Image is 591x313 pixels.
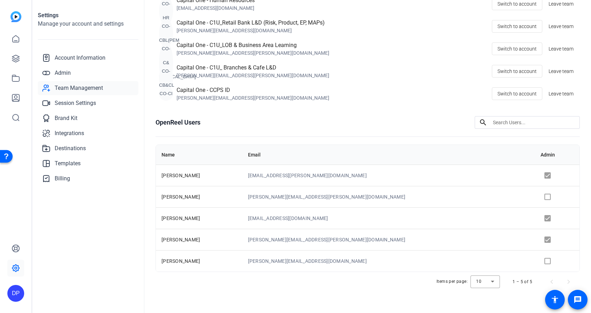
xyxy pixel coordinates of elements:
[38,111,138,125] a: Brand Kit
[492,20,542,33] button: Switch to account
[549,68,573,75] span: Leave team
[177,64,329,72] div: Capital One - C1U_ Branches & Cafe L&D
[7,285,24,302] div: DP
[55,54,105,62] span: Account Information
[177,19,325,27] div: Capital One - C1U_Retail Bank L&D (Risk, Product, EP, MAPs)
[38,141,138,155] a: Destinations
[549,0,573,8] span: Leave team
[38,126,138,140] a: Integrations
[177,41,329,49] div: Capital One - C1U_LOB & Business Area Learning
[546,65,576,78] button: Leave team
[162,173,200,178] span: [PERSON_NAME]
[55,99,96,107] span: Session Settings
[242,186,535,207] td: [PERSON_NAME][EMAIL_ADDRESS][PERSON_NAME][DOMAIN_NAME]
[38,51,138,65] a: Account Information
[55,174,70,183] span: Billing
[551,295,559,304] mat-icon: accessibility
[549,45,573,53] span: Leave team
[546,42,576,55] button: Leave team
[177,27,325,34] div: [PERSON_NAME][EMAIL_ADDRESS][DOMAIN_NAME]
[55,144,86,153] span: Destinations
[156,118,200,127] h1: OpenReel Users
[55,114,77,122] span: Brand Kit
[177,86,329,94] div: Capital One - CCPS ID
[156,145,242,165] th: Name
[38,96,138,110] a: Session Settings
[159,42,173,84] div: CO-C&[MEDICAL_DATA]
[560,273,577,290] button: Next page
[492,87,542,100] button: Switch to account
[162,215,200,221] span: [PERSON_NAME]
[497,87,537,100] span: Switch to account
[513,278,532,285] div: 1 – 5 of 5
[38,66,138,80] a: Admin
[242,229,535,250] td: [PERSON_NAME][EMAIL_ADDRESS][PERSON_NAME][DOMAIN_NAME]
[546,87,576,100] button: Leave team
[535,145,579,165] th: Admin
[177,72,329,79] div: [PERSON_NAME][EMAIL_ADDRESS][PERSON_NAME][DOMAIN_NAME]
[55,129,84,138] span: Integrations
[177,94,329,101] div: [PERSON_NAME][EMAIL_ADDRESS][PERSON_NAME][DOMAIN_NAME]
[549,90,573,98] span: Leave team
[573,295,582,304] mat-icon: message
[543,273,560,290] button: Previous page
[55,159,81,168] span: Templates
[242,145,535,165] th: Email
[38,20,138,28] h2: Manage your account and settings
[242,165,535,186] td: [EMAIL_ADDRESS][PERSON_NAME][DOMAIN_NAME]
[492,42,542,55] button: Switch to account
[493,118,574,127] input: Search Users...
[497,42,537,55] span: Switch to account
[177,5,255,12] div: [EMAIL_ADDRESS][DOMAIN_NAME]
[162,237,200,242] span: [PERSON_NAME]
[549,23,573,30] span: Leave team
[475,118,492,127] mat-icon: search
[162,194,200,200] span: [PERSON_NAME]
[162,258,200,264] span: [PERSON_NAME]
[437,278,468,285] div: Items per page:
[11,11,21,22] img: blue-gradient.svg
[546,20,576,33] button: Leave team
[159,64,173,92] div: CO-CB&CL
[38,156,138,171] a: Templates
[492,65,542,78] button: Switch to account
[242,207,535,229] td: [EMAIL_ADDRESS][DOMAIN_NAME]
[497,65,537,78] span: Switch to account
[55,84,103,92] span: Team Management
[159,87,173,101] div: CO-CI
[242,250,535,272] td: [PERSON_NAME][EMAIL_ADDRESS][DOMAIN_NAME]
[497,20,537,33] span: Switch to account
[38,81,138,95] a: Team Management
[177,49,329,56] div: [PERSON_NAME][EMAIL_ADDRESS][PERSON_NAME][DOMAIN_NAME]
[55,69,71,77] span: Admin
[159,19,173,47] div: CO-CBL(PEM
[38,172,138,186] a: Billing
[38,11,138,20] h1: Settings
